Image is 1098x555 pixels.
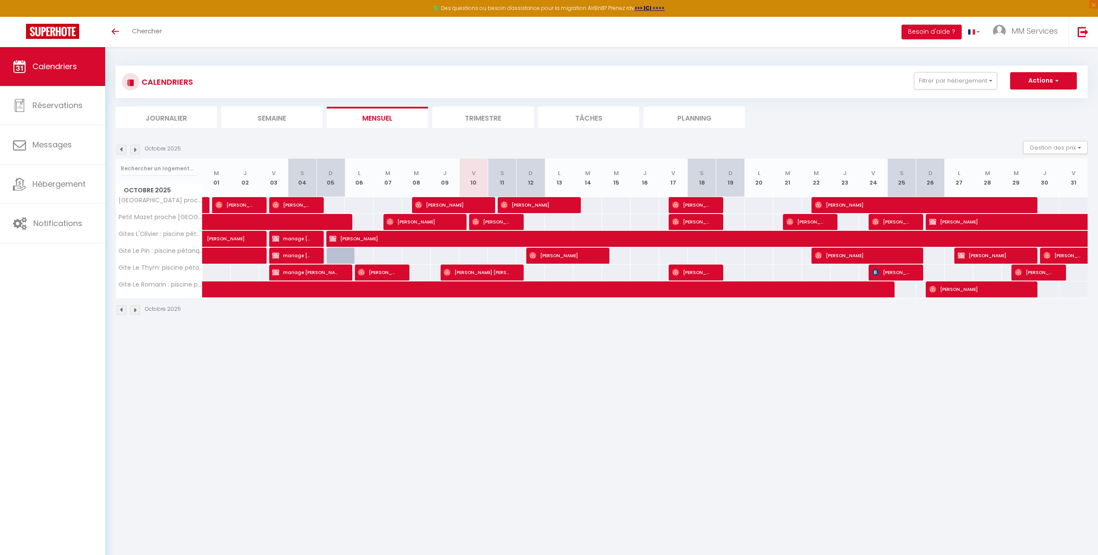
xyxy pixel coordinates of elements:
th: 24 [859,159,888,197]
abbr: S [300,169,304,177]
abbr: D [528,169,533,177]
span: mariage [PERSON_NAME] [PERSON_NAME] [272,264,339,281]
button: Besoin d'aide ? [902,25,962,39]
th: 30 [1030,159,1059,197]
abbr: J [443,169,447,177]
span: [PERSON_NAME] [815,197,1024,213]
th: 28 [973,159,1002,197]
abbr: M [214,169,219,177]
abbr: M [785,169,790,177]
th: 17 [659,159,688,197]
abbr: M [614,169,619,177]
abbr: L [958,169,960,177]
th: 06 [345,159,374,197]
th: 05 [316,159,345,197]
span: [PERSON_NAME] [PERSON_NAME] [444,264,510,281]
li: Mensuel [327,107,428,128]
abbr: M [585,169,590,177]
a: [PERSON_NAME] [203,231,231,247]
span: Notifications [33,218,82,229]
abbr: L [558,169,560,177]
span: [PERSON_NAME] [1015,264,1053,281]
span: [PERSON_NAME] [929,281,1024,297]
abbr: M [414,169,419,177]
button: Filtrer par hébergement [914,72,997,89]
th: 22 [802,159,831,197]
a: [PERSON_NAME] [203,197,207,214]
span: [PERSON_NAME] [272,197,310,213]
li: Journalier [116,107,217,128]
abbr: S [900,169,904,177]
th: 15 [602,159,631,197]
button: Gestion des prix [1023,141,1088,154]
th: 20 [745,159,773,197]
span: [PERSON_NAME] [415,197,482,213]
span: mariage [PERSON_NAME] [PERSON_NAME] [272,247,310,264]
abbr: J [843,169,847,177]
abbr: J [643,169,647,177]
th: 09 [431,159,459,197]
th: 12 [516,159,545,197]
span: [GEOGRAPHIC_DATA] proche [GEOGRAPHIC_DATA] [117,197,204,204]
img: ... [993,25,1006,38]
th: 07 [374,159,402,197]
th: 13 [545,159,573,197]
span: [PERSON_NAME] [872,264,910,281]
span: Hébergement [32,179,86,189]
li: Trimestre [432,107,534,128]
abbr: S [700,169,704,177]
abbr: V [272,169,276,177]
span: [PERSON_NAME] [958,247,1024,264]
th: 19 [716,159,745,197]
span: [PERSON_NAME] [207,226,247,242]
th: 10 [459,159,488,197]
th: 18 [688,159,716,197]
li: Semaine [221,107,322,128]
abbr: M [385,169,390,177]
abbr: L [358,169,361,177]
img: logout [1078,26,1088,37]
abbr: D [728,169,733,177]
th: 04 [288,159,316,197]
span: [PERSON_NAME] [872,214,910,230]
a: >>> ICI <<<< [634,4,665,12]
a: ... MM Services [986,17,1069,47]
span: Gite Le Pin : piscine pétanque / 3 personnes [117,248,204,254]
th: 02 [231,159,259,197]
span: [PERSON_NAME] [1043,247,1083,264]
span: [PERSON_NAME] [386,214,453,230]
span: [PERSON_NAME] [672,197,710,213]
p: Octobre 2025 [145,145,181,153]
th: 31 [1059,159,1088,197]
th: 27 [945,159,973,197]
span: [PERSON_NAME] [786,214,824,230]
span: [PERSON_NAME] [529,247,596,264]
abbr: S [500,169,504,177]
img: Super Booking [26,24,79,39]
abbr: J [1043,169,1046,177]
span: [PERSON_NAME] [358,264,396,281]
span: [PERSON_NAME] [216,197,254,213]
th: 25 [888,159,916,197]
li: Planning [644,107,745,128]
input: Rechercher un logement... [121,161,197,176]
abbr: J [243,169,247,177]
span: Gites L'Olivier : piscine pétanque / 3 personnes [117,231,204,237]
a: Chercher [126,17,168,47]
th: 01 [203,159,231,197]
span: Gite Le Romarin : piscine pétanque / 3 personnes [117,281,204,288]
span: [PERSON_NAME] [672,264,710,281]
span: [PERSON_NAME] [329,230,947,247]
abbr: V [1072,169,1075,177]
th: 26 [916,159,945,197]
p: Octobre 2025 [145,305,181,313]
span: Chercher [132,26,162,35]
th: 11 [488,159,516,197]
span: MM Services [1011,26,1058,36]
th: 08 [402,159,431,197]
abbr: D [928,169,933,177]
span: [PERSON_NAME] [PERSON_NAME] [472,214,510,230]
th: 14 [573,159,602,197]
abbr: V [472,169,476,177]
